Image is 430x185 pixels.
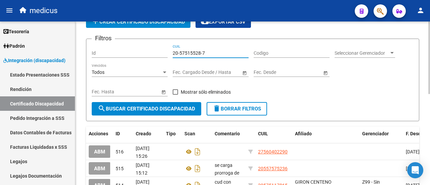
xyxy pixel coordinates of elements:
[89,145,111,158] button: ABM
[5,6,13,14] mat-icon: menu
[94,149,105,155] span: ABM
[292,127,359,141] datatable-header-cell: Afiliado
[92,34,115,43] h3: Filtros
[91,17,99,26] mat-icon: add
[166,131,176,136] span: Tipo
[335,50,389,56] span: Seleccionar Gerenciador
[199,70,232,75] input: End date
[201,19,246,25] span: Exportar CSV
[3,28,29,35] span: Tesorería
[295,131,312,136] span: Afiliado
[212,127,246,141] datatable-header-cell: Comentario
[116,131,120,136] span: ID
[133,127,163,141] datatable-header-cell: Creado
[136,131,151,136] span: Creado
[196,16,251,28] button: Exportar CSV
[407,162,423,178] div: Open Intercom Messenger
[86,127,113,141] datatable-header-cell: Acciones
[193,146,202,157] i: Descargar documento
[258,166,288,171] span: 20557575236
[163,127,182,141] datatable-header-cell: Tipo
[182,127,212,141] datatable-header-cell: Scan
[113,127,133,141] datatable-header-cell: ID
[322,69,329,76] button: Open calendar
[406,166,420,171] span: [DATE]
[258,131,268,136] span: CUIL
[359,127,403,141] datatable-header-cell: Gerenciador
[86,16,190,28] button: Crear Certificado Discapacidad
[406,131,424,136] span: F. Desde
[215,163,239,183] span: se carga prorroga de CUD
[136,146,149,159] span: [DATE] 15:26
[213,106,261,112] span: Borrar Filtros
[98,104,106,112] mat-icon: search
[193,163,202,174] i: Descargar documento
[116,149,124,154] span: 516
[173,70,193,75] input: Start date
[136,163,149,176] span: [DATE] 15:12
[241,69,248,76] button: Open calendar
[213,104,221,112] mat-icon: delete
[91,19,185,25] span: Crear Certificado Discapacidad
[3,57,66,64] span: Integración (discapacidad)
[207,102,267,115] button: Borrar Filtros
[201,17,209,26] mat-icon: cloud_download
[94,166,105,172] span: ABM
[89,131,108,136] span: Acciones
[89,162,111,175] button: ABM
[118,89,151,95] input: End date
[30,3,57,18] span: medicus
[181,88,231,96] span: Mostrar sólo eliminados
[116,166,124,171] span: 515
[258,149,288,154] span: 27560402290
[98,106,195,112] span: Buscar Certificado Discapacidad
[215,131,240,136] span: Comentario
[280,70,313,75] input: End date
[92,102,201,115] button: Buscar Certificado Discapacidad
[92,70,104,75] span: Todos
[406,149,420,154] span: [DATE]
[362,131,389,136] span: Gerenciador
[417,6,425,14] mat-icon: person
[255,127,292,141] datatable-header-cell: CUIL
[184,131,195,136] span: Scan
[92,89,113,95] input: Start date
[160,88,167,95] button: Open calendar
[3,42,25,50] span: Padrón
[254,70,274,75] input: Start date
